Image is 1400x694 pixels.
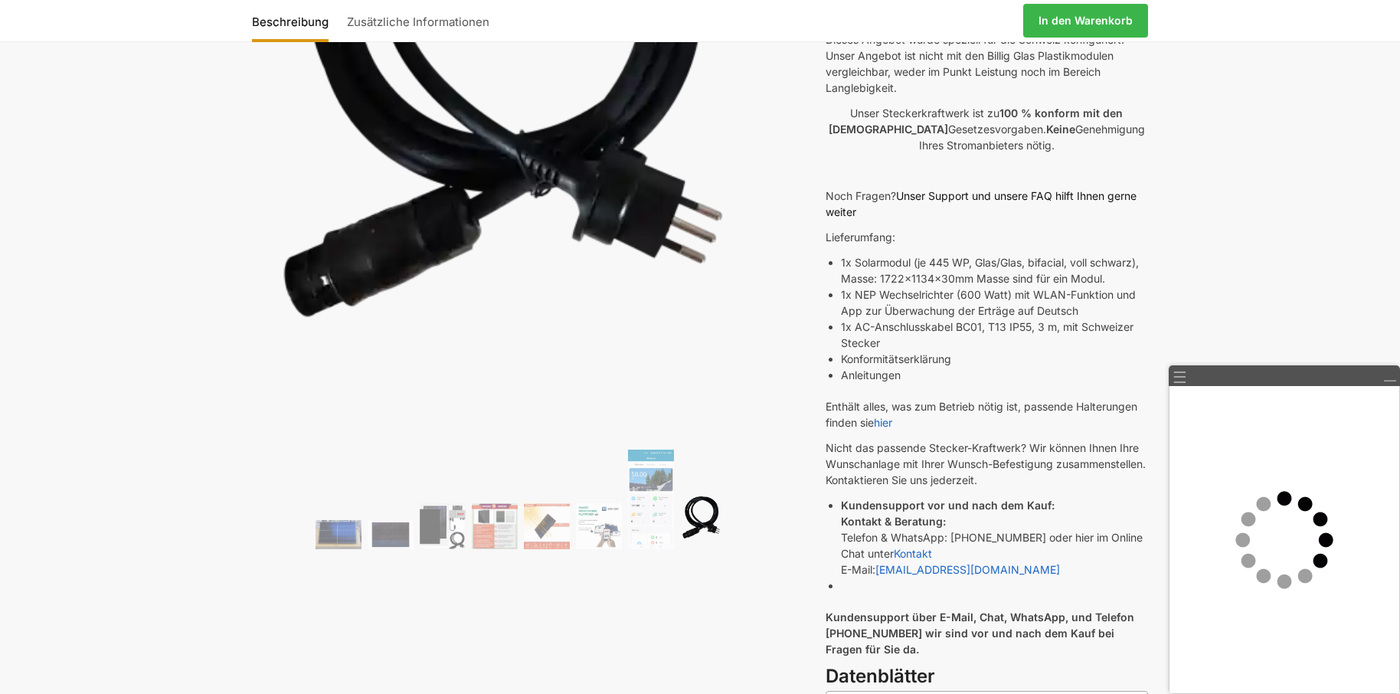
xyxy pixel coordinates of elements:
img: Anschlusskabel-3meter [680,488,726,549]
p: Unser Steckerkraftwerk ist zu Gesetzesvorgaben. Genehmigung Ihres Stromanbieters nötig. [826,105,1148,153]
a: Kontakt [894,547,932,560]
li: 1x AC-Anschlusskabel BC01, T13 IP55, 3 m, mit Schweizer Stecker [841,319,1148,351]
strong: Kundensupport über E-Mail, Chat, WhatsApp, und Telefon [PHONE_NUMBER] wir sind vor und nach dem K... [826,611,1134,656]
a: hier [874,416,892,429]
li: Konformitätserklärung [841,351,1148,367]
p: Lieferumfang: [826,229,1148,245]
li: Telefon & WhatsApp: [PHONE_NUMBER] oder hier im Online Chat unter E-Mail: [841,497,1148,578]
a: Beschreibung [252,2,336,39]
img: Wer billig kauft, kauft 2 mal. [472,503,518,549]
img: Bificial 30 % mehr Leistung [524,503,570,549]
a: Zusätzliche Informationen [339,2,497,39]
img: Bificiales Hochleistungsmodul [420,503,466,549]
a: In den Warenkorb [1023,4,1148,38]
strong: Keine [1046,123,1075,136]
img: NEPViewer App [628,450,674,549]
p: Dieses Angebot wurde speziell für die Schweiz konfiguriert. Unser Angebot ist nicht mit den Billi... [826,31,1148,96]
li: 1x Solarmodul (je 445 WP, Glas/Glas, bifacial, voll schwarz), Masse: 1722x1134x30mm Masse sind fü... [841,254,1148,286]
p: Enthält alles, was zum Betrieb nötig ist, passende Halterungen finden sie [826,398,1148,430]
strong: Kontakt & Beratung: [841,515,946,528]
a: [EMAIL_ADDRESS][DOMAIN_NAME] [875,563,1060,576]
img: Balkonkraftwerk 445/600 Watt Bificial – Bild 2 [368,520,414,549]
a: Minimieren/Wiederherstellen [1382,369,1396,383]
li: Anleitungen [841,367,1148,383]
p: Noch Fragen? [826,188,1148,220]
strong: Kundensupport vor und nach dem Kauf: [841,499,1055,512]
img: Solaranlage für den kleinen Balkon [316,520,361,549]
li: 1x NEP Wechselrichter (600 Watt) mit WLAN-Funktion und App zur Überwachung der Erträge auf Deutsch [841,286,1148,319]
iframe: Live Hilfe [1169,386,1399,693]
a: ☰ [1173,369,1187,385]
p: Nicht das passende Stecker-Kraftwerk? Wir können Ihnen Ihre Wunschanlage mit Ihrer Wunsch-Befesti... [826,440,1148,488]
img: Balkonkraftwerk 445/600 Watt Bificial – Bild 6 [576,503,622,549]
h3: Datenblätter [826,663,1148,690]
a: Unser Support und unsere FAQ hilft Ihnen gerne weiter [826,189,1137,218]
